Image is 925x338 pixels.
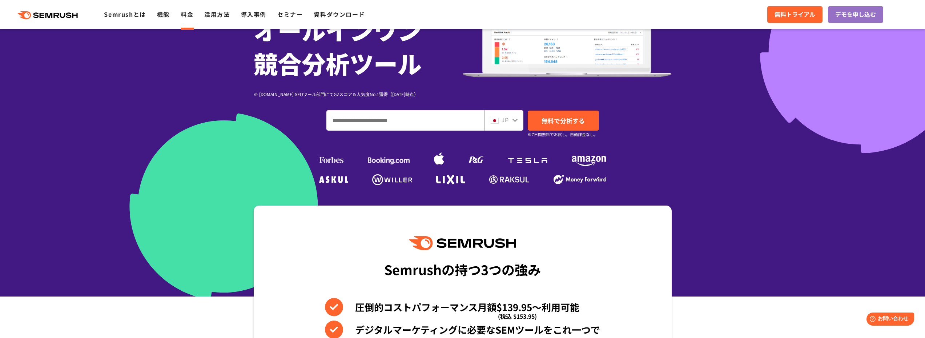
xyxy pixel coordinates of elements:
[528,131,598,138] small: ※7日間無料でお試し。自動課金なし。
[327,111,484,130] input: ドメイン、キーワードまたはURLを入力してください
[528,111,599,131] a: 無料で分析する
[860,310,917,330] iframe: Help widget launcher
[314,10,365,19] a: 資料ダウンロード
[767,6,823,23] a: 無料トライアル
[502,115,508,124] span: JP
[835,10,876,19] span: デモを申し込む
[828,6,883,23] a: デモを申し込む
[325,298,600,316] li: 圧倒的コストパフォーマンス月額$139.95〜利用可能
[181,10,193,19] a: 料金
[775,10,815,19] span: 無料トライアル
[241,10,266,19] a: 導入事例
[157,10,170,19] a: 機能
[498,307,537,325] span: (税込 $153.95)
[409,236,516,250] img: Semrush
[542,116,585,125] span: 無料で分析する
[277,10,303,19] a: セミナー
[104,10,146,19] a: Semrushとは
[254,91,463,98] div: ※ [DOMAIN_NAME] SEOツール部門にてG2スコア＆人気度No.1獲得（[DATE]時点）
[204,10,230,19] a: 活用方法
[384,256,541,283] div: Semrushの持つ3つの強み
[254,13,463,80] h1: オールインワン 競合分析ツール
